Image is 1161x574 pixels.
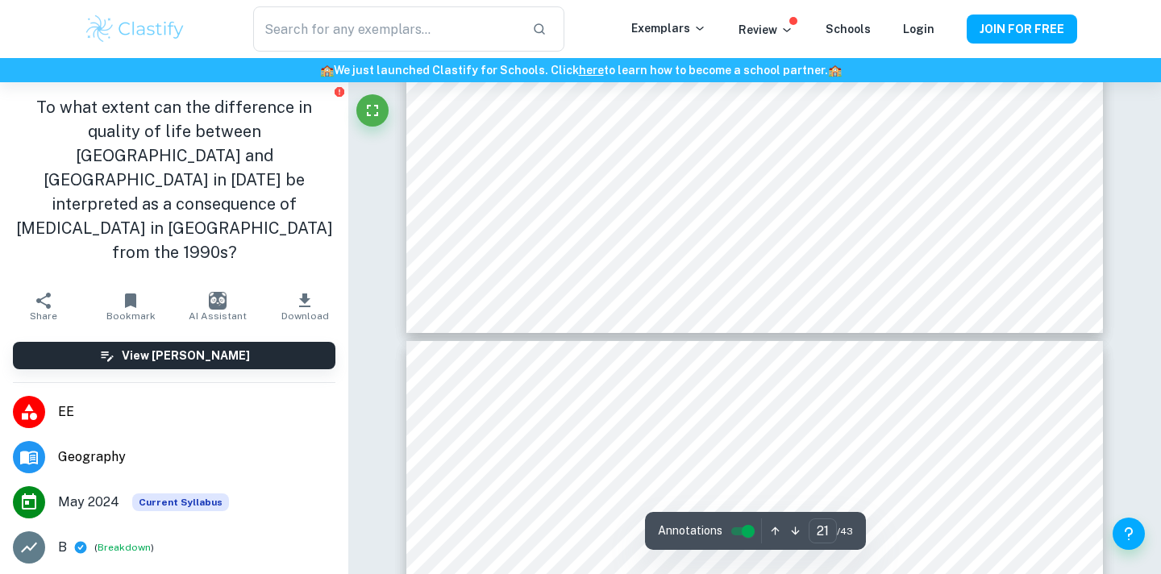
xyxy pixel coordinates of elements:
[253,6,519,52] input: Search for any exemplars...
[84,13,186,45] img: Clastify logo
[826,23,871,35] a: Schools
[209,292,227,310] img: AI Assistant
[631,19,706,37] p: Exemplars
[320,64,334,77] span: 🏫
[1113,518,1145,550] button: Help and Feedback
[122,347,250,364] h6: View [PERSON_NAME]
[903,23,934,35] a: Login
[739,21,793,39] p: Review
[658,522,722,539] span: Annotations
[189,310,247,322] span: AI Assistant
[837,524,853,539] span: / 43
[174,284,261,329] button: AI Assistant
[132,493,229,511] span: Current Syllabus
[132,493,229,511] div: This exemplar is based on the current syllabus. Feel free to refer to it for inspiration/ideas wh...
[828,64,842,77] span: 🏫
[30,310,57,322] span: Share
[106,310,156,322] span: Bookmark
[579,64,604,77] a: here
[356,94,389,127] button: Fullscreen
[58,447,335,467] span: Geography
[3,61,1158,79] h6: We just launched Clastify for Schools. Click to learn how to become a school partner.
[13,95,335,264] h1: To what extent can the difference in quality of life between [GEOGRAPHIC_DATA] and [GEOGRAPHIC_DA...
[58,493,119,512] span: May 2024
[261,284,348,329] button: Download
[333,85,345,98] button: Report issue
[58,538,67,557] p: B
[98,540,151,555] button: Breakdown
[87,284,174,329] button: Bookmark
[967,15,1077,44] button: JOIN FOR FREE
[281,310,329,322] span: Download
[94,540,154,555] span: ( )
[13,342,335,369] button: View [PERSON_NAME]
[58,402,335,422] span: EE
